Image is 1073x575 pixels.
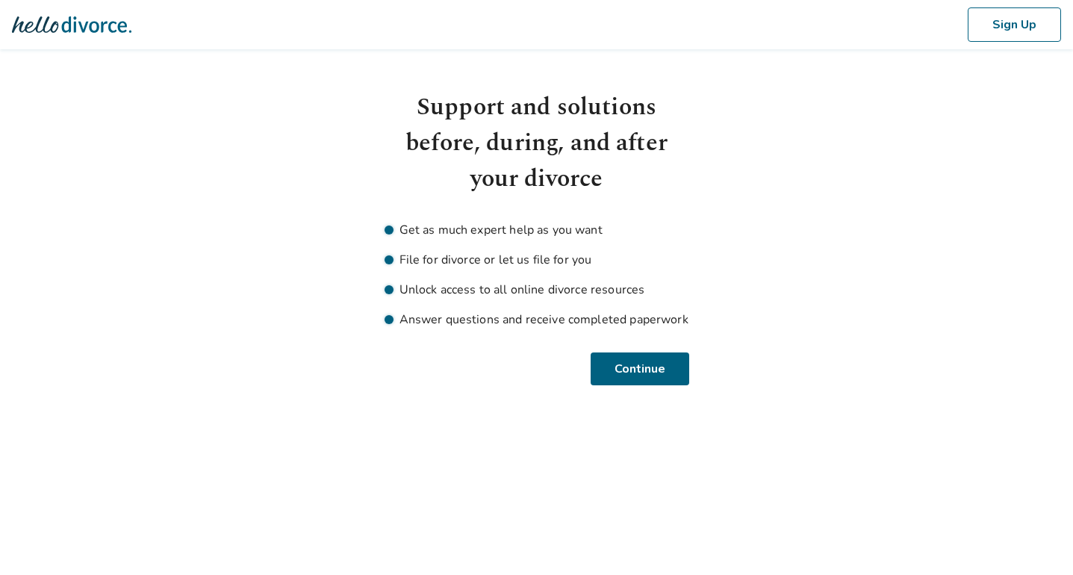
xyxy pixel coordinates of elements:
li: Unlock access to all online divorce resources [385,281,689,299]
li: File for divorce or let us file for you [385,251,689,269]
li: Get as much expert help as you want [385,221,689,239]
li: Answer questions and receive completed paperwork [385,311,689,329]
button: Sign Up [968,7,1061,42]
img: Hello Divorce Logo [12,10,131,40]
button: Continue [593,352,689,385]
h1: Support and solutions before, during, and after your divorce [385,90,689,197]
